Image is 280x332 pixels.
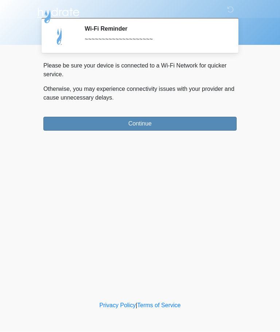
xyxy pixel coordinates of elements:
p: Otherwise, you may experience connectivity issues with your provider and cause unnecessary delays [43,85,237,103]
span: . [112,95,114,101]
p: Please be sure your device is connected to a Wi-Fi Network for quicker service. [43,62,237,79]
img: Agent Avatar [49,26,71,47]
a: Privacy Policy [100,302,136,309]
img: Hydrate IV Bar - Arcadia Logo [36,5,81,24]
a: Terms of Service [137,302,180,309]
button: Continue [43,117,237,131]
div: ~~~~~~~~~~~~~~~~~~~~ [85,35,226,44]
a: | [136,302,137,309]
